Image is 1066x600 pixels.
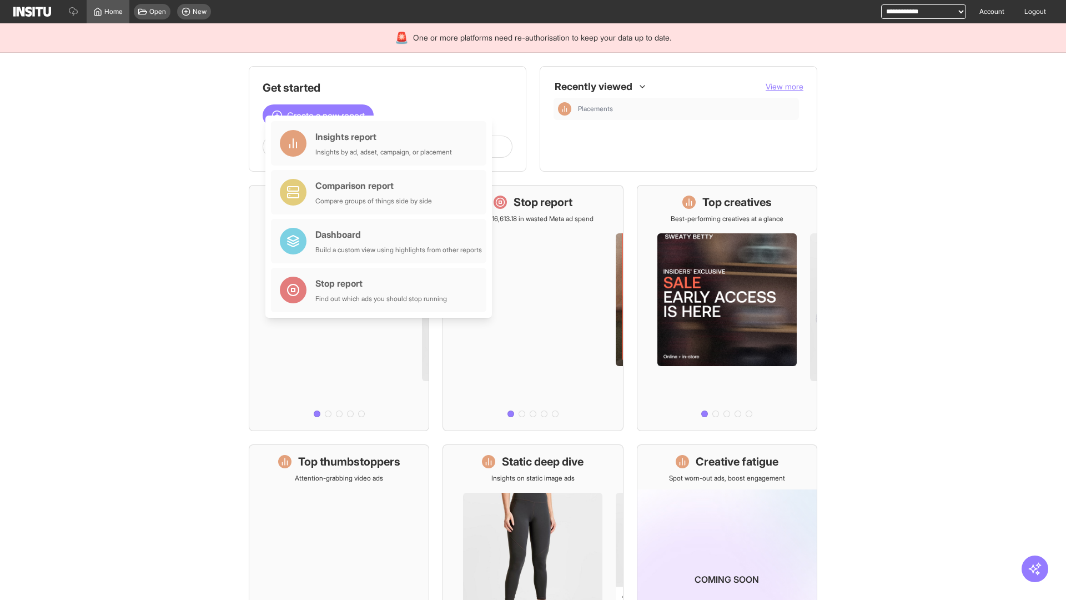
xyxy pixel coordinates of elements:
[263,80,512,96] h1: Get started
[558,102,571,116] div: Insights
[502,454,584,469] h1: Static deep dive
[413,32,671,43] span: One or more platforms need re-authorisation to keep your data up to date.
[249,185,429,431] a: What's live nowSee all active ads instantly
[315,148,452,157] div: Insights by ad, adset, campaign, or placement
[315,246,482,254] div: Build a custom view using highlights from other reports
[13,7,51,17] img: Logo
[514,194,572,210] h1: Stop report
[315,130,452,143] div: Insights report
[766,81,803,92] button: View more
[295,474,383,483] p: Attention-grabbing video ads
[578,104,613,113] span: Placements
[491,474,575,483] p: Insights on static image ads
[193,7,207,16] span: New
[263,104,374,127] button: Create a new report
[443,185,623,431] a: Stop reportSave £16,613.18 in wasted Meta ad spend
[315,277,447,290] div: Stop report
[315,228,482,241] div: Dashboard
[472,214,594,223] p: Save £16,613.18 in wasted Meta ad spend
[578,104,795,113] span: Placements
[395,30,409,46] div: 🚨
[287,109,365,122] span: Create a new report
[315,197,432,206] div: Compare groups of things side by side
[315,179,432,192] div: Comparison report
[671,214,783,223] p: Best-performing creatives at a glance
[766,82,803,91] span: View more
[298,454,400,469] h1: Top thumbstoppers
[104,7,123,16] span: Home
[315,294,447,303] div: Find out which ads you should stop running
[637,185,817,431] a: Top creativesBest-performing creatives at a glance
[702,194,772,210] h1: Top creatives
[149,7,166,16] span: Open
